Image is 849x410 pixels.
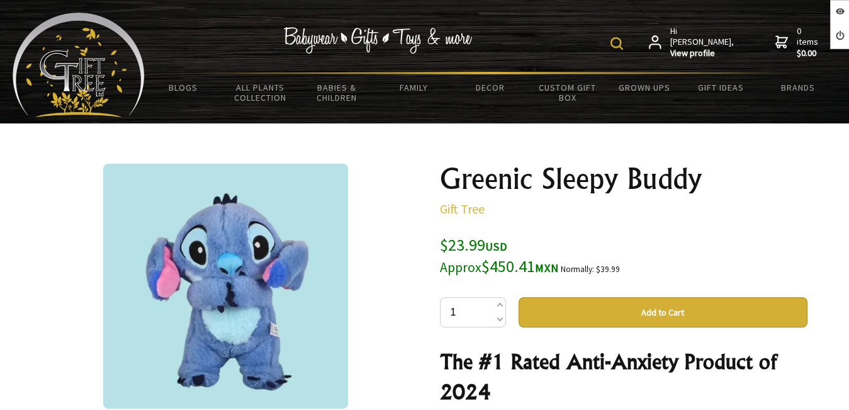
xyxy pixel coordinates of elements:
a: 0 items$0.00 [775,26,821,59]
a: Hi [PERSON_NAME],View profile [649,26,735,59]
small: Normally: $39.99 [561,264,620,275]
span: Hi [PERSON_NAME], [670,26,735,59]
a: Babies & Children [298,74,375,111]
span: USD [485,239,507,254]
strong: View profile [670,48,735,59]
span: MXN [535,261,559,275]
img: Greenic Sleepy Buddy [103,164,348,409]
img: Babyware - Gifts - Toys and more... [13,13,145,117]
a: Custom Gift Box [529,74,606,111]
a: BLOGS [145,74,222,101]
img: Babywear - Gifts - Toys & more [283,27,472,54]
button: Add to Cart [519,297,807,327]
a: Gift Ideas [683,74,760,101]
small: Approx [440,259,481,276]
a: All Plants Collection [222,74,298,111]
span: $23.99 $450.41 [440,234,559,276]
a: Gift Tree [440,201,485,217]
h1: Greenic Sleepy Buddy [440,164,807,194]
strong: The #1 Rated Anti-Anxiety Product of 2024 [440,349,777,404]
a: Decor [452,74,529,101]
img: product search [610,37,623,50]
span: 0 items [797,25,821,59]
a: Grown Ups [606,74,683,101]
a: Family [375,74,452,101]
a: Brands [760,74,836,101]
strong: $0.00 [797,48,821,59]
